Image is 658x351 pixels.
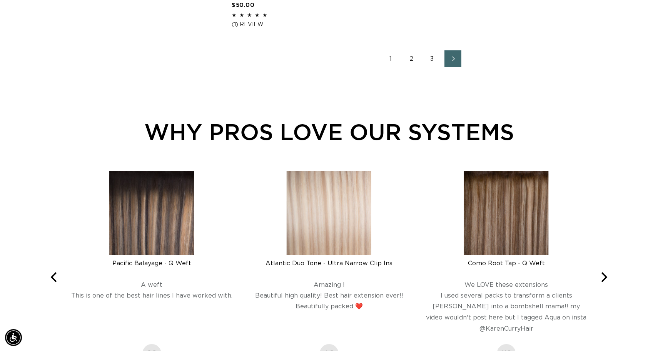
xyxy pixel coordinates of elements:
[424,290,589,344] div: I used several packs to transform a clients [PERSON_NAME] into a bombshell mama!! my video wouldn...
[424,281,589,289] div: We LOVE these extensions
[444,50,461,67] a: Next page
[382,50,399,67] a: Page 1
[424,260,589,267] div: Como Root Tap - Q Weft
[620,314,658,351] iframe: Chat Widget
[69,281,234,289] div: A weft
[109,171,194,255] img: Pacific Balayage - Q Weft
[424,50,441,67] a: Page 3
[403,50,420,67] a: Page 2
[69,253,234,267] a: Pacific Balayage - Q Weft
[5,329,22,346] div: Accessibility Menu
[464,171,549,255] img: Como Root Tap - Q Weft
[247,260,412,267] div: Atlantic Duo Tone - Ultra Narrow Clip Ins
[595,269,612,286] button: Next
[247,281,412,289] div: Amazing !
[247,290,412,344] div: Beautiful high quality! Best hair extension ever!! Beautifully packed ❤️
[287,171,371,255] img: Atlantic Duo Tone - Ultra Narrow Clip Ins
[69,260,234,267] div: Pacific Balayage - Q Weft
[69,290,234,344] div: This is one of the best hair lines I have worked with.
[46,269,63,286] button: Previous
[46,115,612,148] div: WHY PROS LOVE OUR SYSTEMS
[232,50,612,67] nav: Pagination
